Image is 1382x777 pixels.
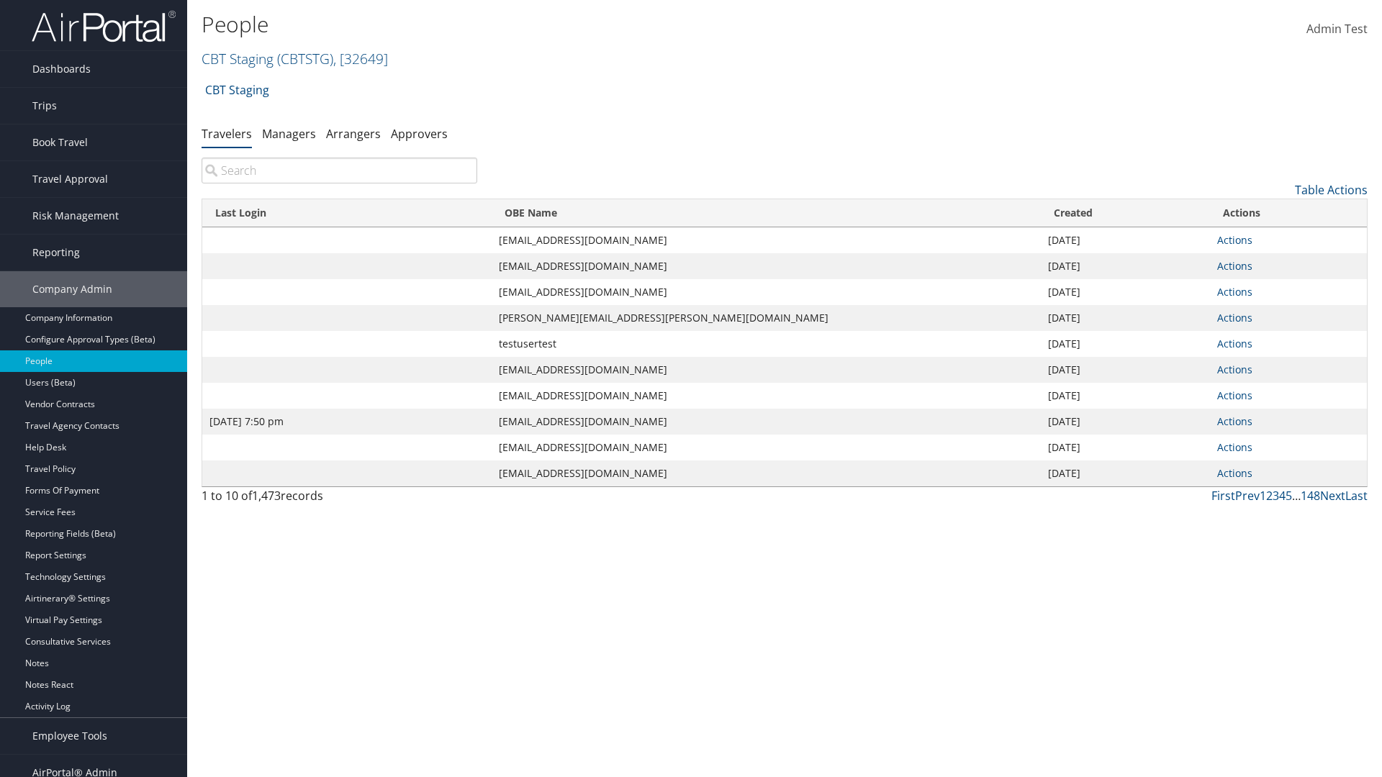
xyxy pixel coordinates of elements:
a: CBT Staging [202,49,388,68]
td: [DATE] [1041,227,1210,253]
a: 5 [1286,488,1292,504]
span: … [1292,488,1301,504]
span: Risk Management [32,198,119,234]
td: [DATE] [1041,305,1210,331]
input: Search [202,158,477,183]
td: [EMAIL_ADDRESS][DOMAIN_NAME] [492,253,1041,279]
th: Created: activate to sort column ascending [1041,199,1210,227]
a: Arrangers [326,126,381,142]
a: Managers [262,126,316,142]
a: First [1211,488,1235,504]
a: Table Actions [1295,182,1368,198]
a: Actions [1217,259,1252,273]
span: Admin Test [1306,21,1368,37]
td: [EMAIL_ADDRESS][DOMAIN_NAME] [492,227,1041,253]
td: [DATE] [1041,435,1210,460]
div: 1 to 10 of records [202,487,477,512]
a: Actions [1217,311,1252,324]
img: airportal-logo.png [32,9,176,43]
span: Book Travel [32,124,88,160]
a: 1 [1260,488,1266,504]
td: [DATE] [1041,253,1210,279]
td: [EMAIL_ADDRESS][DOMAIN_NAME] [492,383,1041,409]
a: 148 [1301,488,1320,504]
th: OBE Name: activate to sort column ascending [492,199,1041,227]
span: , [ 32649 ] [333,49,388,68]
a: Last [1345,488,1368,504]
a: 4 [1279,488,1286,504]
a: Prev [1235,488,1260,504]
span: ( CBTSTG ) [277,49,333,68]
span: Company Admin [32,271,112,307]
span: Trips [32,88,57,124]
a: Actions [1217,388,1252,402]
a: Actions [1217,233,1252,247]
td: [PERSON_NAME][EMAIL_ADDRESS][PERSON_NAME][DOMAIN_NAME] [492,305,1041,331]
a: Next [1320,488,1345,504]
a: Actions [1217,285,1252,299]
span: Employee Tools [32,718,107,754]
a: Travelers [202,126,252,142]
td: [EMAIL_ADDRESS][DOMAIN_NAME] [492,460,1041,486]
a: Actions [1217,363,1252,376]
td: [DATE] [1041,279,1210,305]
h1: People [202,9,979,40]
td: [EMAIL_ADDRESS][DOMAIN_NAME] [492,435,1041,460]
a: CBT Staging [205,76,269,104]
td: [EMAIL_ADDRESS][DOMAIN_NAME] [492,409,1041,435]
td: [EMAIL_ADDRESS][DOMAIN_NAME] [492,357,1041,383]
a: 2 [1266,488,1273,504]
a: Actions [1217,466,1252,480]
td: [DATE] [1041,460,1210,486]
a: Approvers [391,126,448,142]
a: Actions [1217,440,1252,454]
a: Actions [1217,414,1252,428]
td: [DATE] [1041,383,1210,409]
td: testusertest [492,331,1041,357]
a: 3 [1273,488,1279,504]
td: [DATE] [1041,409,1210,435]
a: Actions [1217,337,1252,350]
td: [DATE] 7:50 pm [202,409,492,435]
td: [EMAIL_ADDRESS][DOMAIN_NAME] [492,279,1041,305]
a: Admin Test [1306,7,1368,52]
span: Dashboards [32,51,91,87]
span: Reporting [32,235,80,271]
th: Last Login: activate to sort column ascending [202,199,492,227]
td: [DATE] [1041,331,1210,357]
span: Travel Approval [32,161,108,197]
th: Actions [1210,199,1367,227]
td: [DATE] [1041,357,1210,383]
span: 1,473 [252,488,281,504]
